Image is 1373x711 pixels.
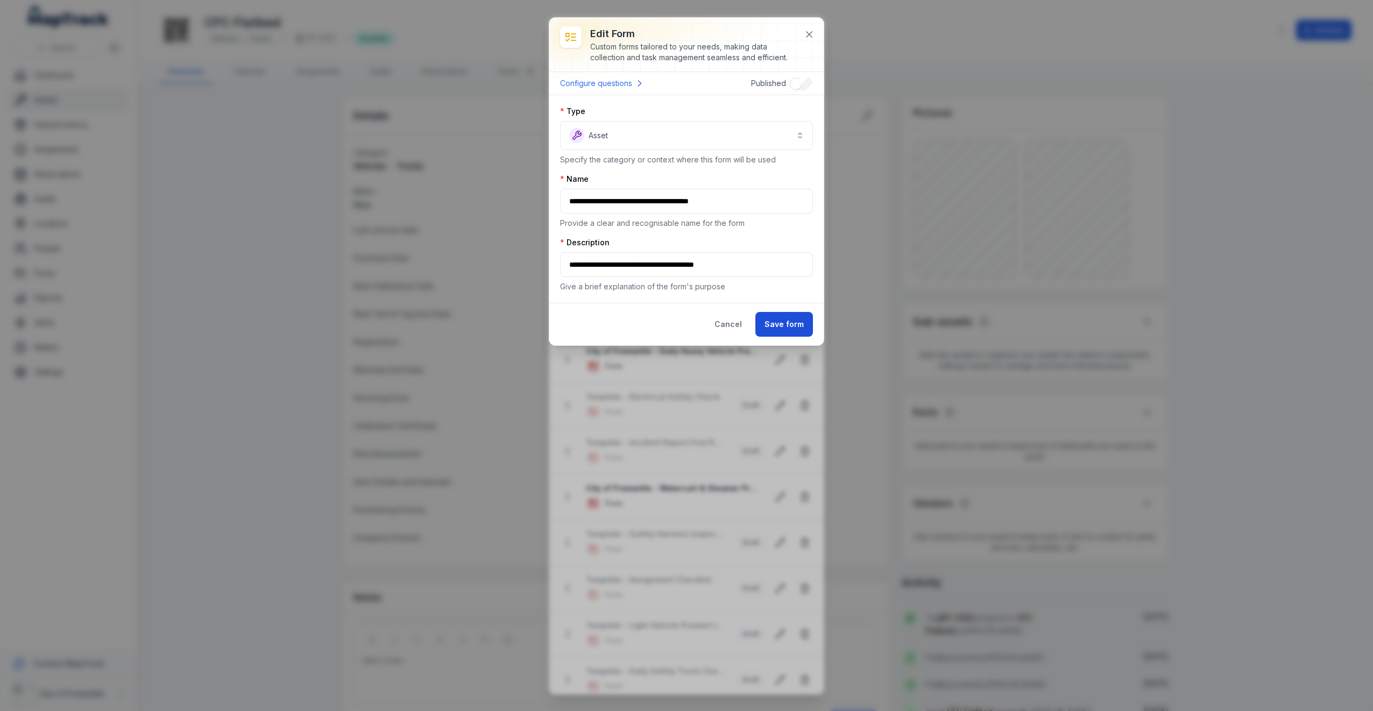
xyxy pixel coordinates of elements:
label: Description [560,237,610,248]
p: Provide a clear and recognisable name for the form [560,218,813,229]
button: Save form [755,312,813,337]
label: Name [560,174,589,184]
button: Cancel [705,312,751,337]
h3: Edit form [590,26,796,41]
label: Type [560,106,585,117]
p: Give a brief explanation of the form's purpose [560,281,813,292]
span: Published [751,79,786,88]
a: Configure questions [560,76,645,90]
p: Specify the category or context where this form will be used [560,154,813,165]
button: Asset [560,121,813,150]
div: Custom forms tailored to your needs, making data collection and task management seamless and effi... [590,41,796,63]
